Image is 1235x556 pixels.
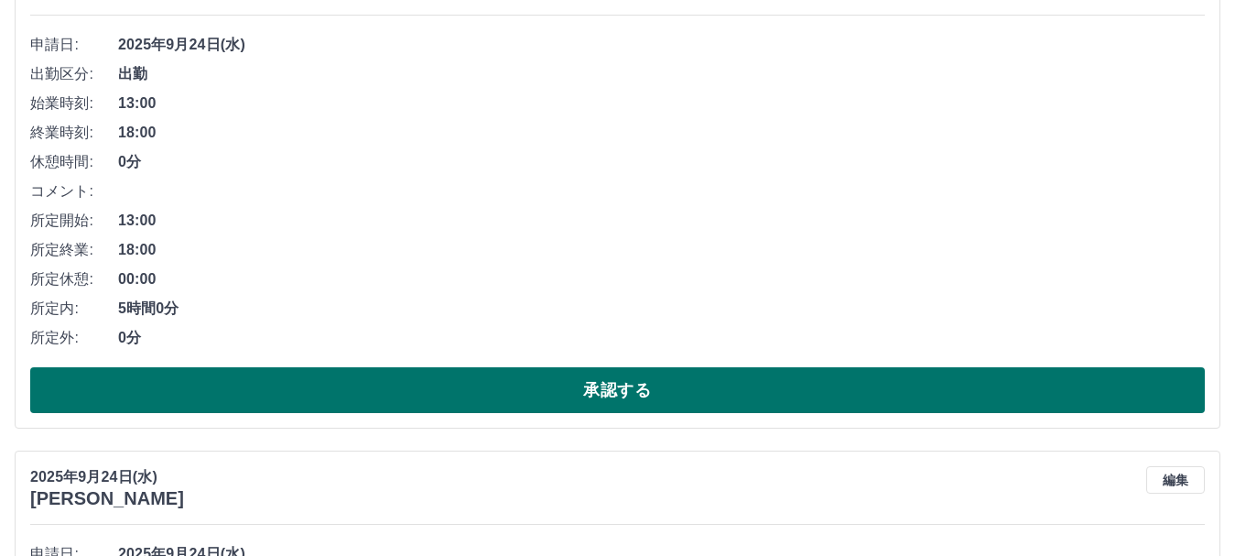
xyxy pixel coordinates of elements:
span: 18:00 [118,239,1205,261]
span: コメント: [30,180,118,202]
span: 所定開始: [30,210,118,232]
span: 出勤区分: [30,63,118,85]
span: 13:00 [118,93,1205,114]
span: 申請日: [30,34,118,56]
span: 00:00 [118,268,1205,290]
span: 所定終業: [30,239,118,261]
span: 所定内: [30,298,118,320]
button: 編集 [1146,466,1205,494]
p: 2025年9月24日(水) [30,466,184,488]
button: 承認する [30,367,1205,413]
span: 終業時刻: [30,122,118,144]
span: 13:00 [118,210,1205,232]
span: 所定休憩: [30,268,118,290]
span: 0分 [118,151,1205,173]
span: 始業時刻: [30,93,118,114]
span: 休憩時間: [30,151,118,173]
span: 18:00 [118,122,1205,144]
span: 出勤 [118,63,1205,85]
span: 5時間0分 [118,298,1205,320]
span: 2025年9月24日(水) [118,34,1205,56]
span: 0分 [118,327,1205,349]
h3: [PERSON_NAME] [30,488,184,509]
span: 所定外: [30,327,118,349]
